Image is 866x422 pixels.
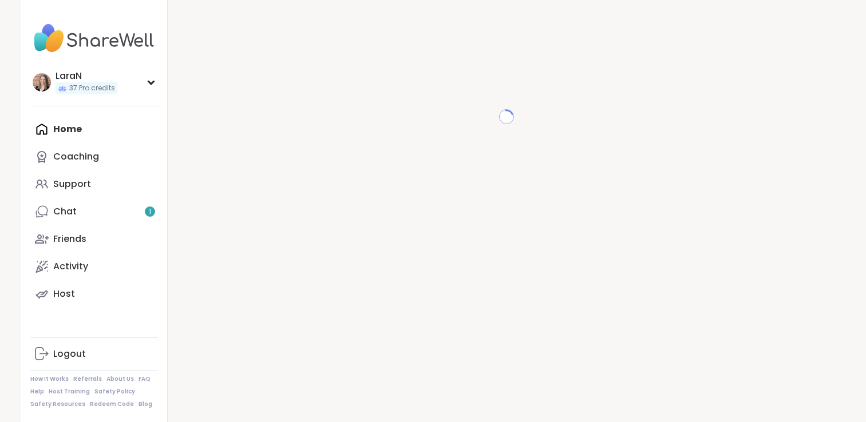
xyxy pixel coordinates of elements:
div: Activity [53,260,88,273]
img: ShareWell Nav Logo [30,18,158,58]
div: Support [53,178,91,190]
a: Redeem Code [90,400,134,408]
div: Friends [53,233,86,245]
a: How It Works [30,375,69,383]
div: Host [53,288,75,300]
span: 1 [149,207,151,217]
a: Referrals [73,375,102,383]
span: 37 Pro credits [69,83,115,93]
div: Coaching [53,150,99,163]
img: LaraN [33,73,51,91]
a: Help [30,388,44,396]
a: Chat1 [30,198,158,225]
a: About Us [106,375,134,383]
a: Host [30,280,158,308]
a: Activity [30,253,158,280]
a: FAQ [139,375,151,383]
a: Host Training [49,388,90,396]
a: Friends [30,225,158,253]
a: Coaching [30,143,158,170]
div: Logout [53,348,86,360]
a: Safety Policy [94,388,135,396]
div: Chat [53,205,77,218]
a: Blog [139,400,152,408]
a: Safety Resources [30,400,85,408]
a: Support [30,170,158,198]
a: Logout [30,340,158,368]
div: LaraN [56,70,117,82]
